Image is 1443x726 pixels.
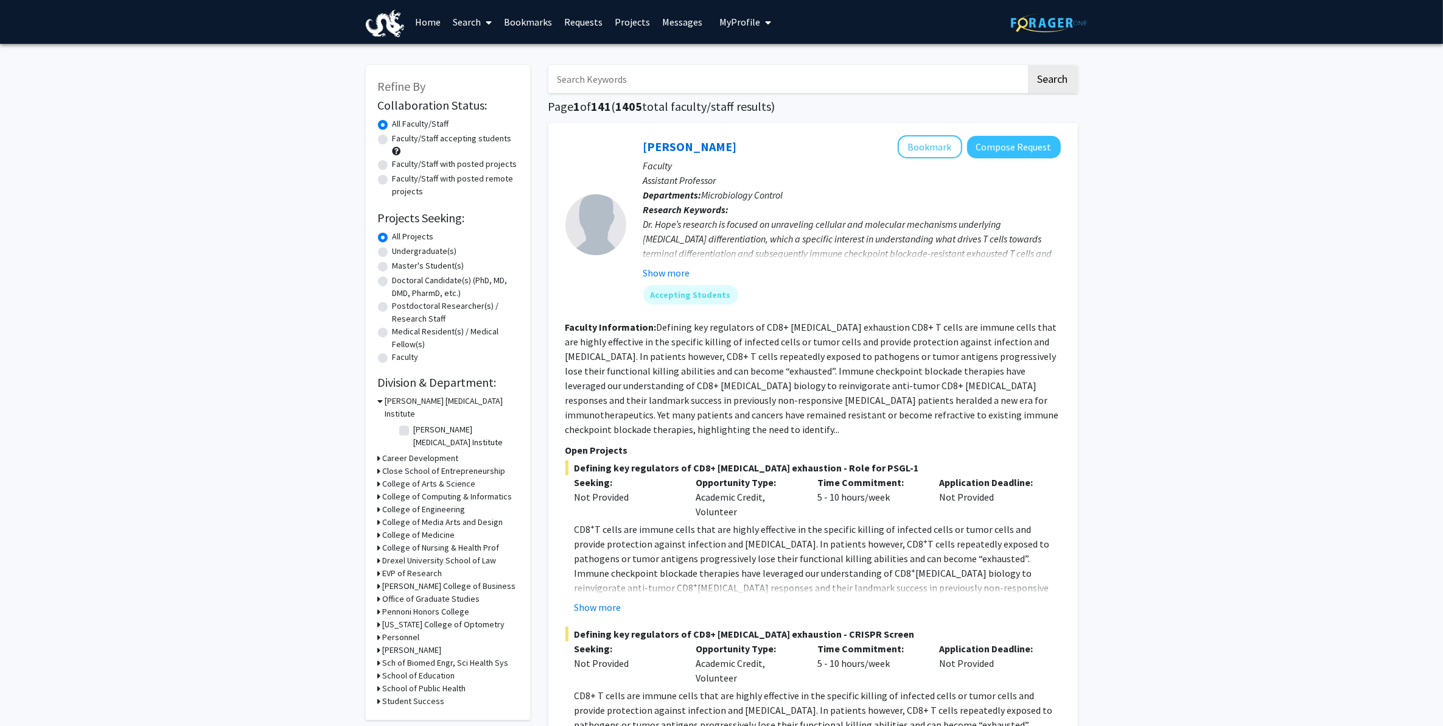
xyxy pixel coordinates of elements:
h3: Office of Graduate Studies [383,593,480,605]
p: Time Commitment: [817,641,921,656]
p: Application Deadline: [939,641,1043,656]
p: Application Deadline: [939,475,1043,490]
label: [PERSON_NAME] [MEDICAL_DATA] Institute [414,423,515,449]
p: CD8 T cells are immune cells that are highly effective in the specific killing of infected cells ... [575,522,1061,639]
a: Projects [609,1,656,43]
span: My Profile [719,16,760,28]
h3: EVP of Research [383,567,442,580]
h2: Projects Seeking: [378,211,518,225]
button: Show more [643,266,690,280]
h3: Drexel University School of Law [383,554,497,567]
a: Requests [558,1,609,43]
p: Open Projects [565,443,1061,457]
span: Defining key regulators of CD8+ [MEDICAL_DATA] exhaustion - Role for PSGL-1 [565,460,1061,475]
h3: [PERSON_NAME] College of Business [383,580,516,593]
p: Seeking: [575,641,678,656]
fg-read-more: Defining key regulators of CD8+ [MEDICAL_DATA] exhaustion CD8+ T cells are immune cells that are ... [565,321,1059,435]
label: Faculty [393,351,419,364]
mat-chip: Accepting Students [643,285,738,305]
label: All Projects [393,230,434,243]
h1: Page of ( total faculty/staff results) [548,99,1078,114]
h3: College of Engineering [383,503,466,516]
div: Not Provided [575,490,678,504]
div: Not Provided [930,641,1052,685]
h3: [PERSON_NAME] [MEDICAL_DATA] Institute [385,395,518,420]
h3: Sch of Biomed Engr, Sci Health Sys [383,657,509,669]
a: Search [447,1,498,43]
div: 5 - 10 hours/week [808,641,930,685]
label: All Faculty/Staff [393,118,449,130]
p: Time Commitment: [817,475,921,490]
h3: College of Media Arts and Design [383,516,503,529]
h3: College of Nursing & Health Prof [383,541,500,554]
span: Microbiology Control [702,189,783,201]
h3: [PERSON_NAME] [383,644,442,657]
h3: Pennoni Honors College [383,605,470,618]
a: Bookmarks [498,1,558,43]
h3: Personnel [383,631,420,644]
sup: + [924,537,928,546]
b: Research Keywords: [643,203,729,216]
b: Departments: [643,189,702,201]
img: Drexel University Logo [366,10,405,37]
h3: [US_STATE] College of Optometry [383,618,505,631]
h3: Student Success [383,695,445,708]
label: Faculty/Staff with posted remote projects [393,172,518,198]
h3: College of Medicine [383,529,455,541]
p: Opportunity Type: [696,475,799,490]
p: Assistant Professor [643,173,1061,188]
div: Not Provided [575,656,678,671]
div: 5 - 10 hours/week [808,475,930,519]
a: Home [409,1,447,43]
input: Search Keywords [548,65,1026,93]
a: [PERSON_NAME] [643,139,737,154]
div: Dr. Hope’s research is focused on unraveling cellular and molecular mechanisms underlying [MEDICA... [643,217,1061,305]
span: 141 [592,99,612,114]
label: Master's Student(s) [393,259,464,272]
button: Show more [575,600,621,615]
p: Faculty [643,158,1061,173]
div: Academic Credit, Volunteer [687,475,808,519]
span: Defining key regulators of CD8+ [MEDICAL_DATA] exhaustion - CRISPR Screen [565,627,1061,641]
sup: + [912,566,916,575]
a: Messages [656,1,708,43]
p: Seeking: [575,475,678,490]
h3: Career Development [383,452,459,465]
label: Medical Resident(s) / Medical Fellow(s) [393,325,518,351]
button: Add Jenna Hope to Bookmarks [898,135,962,158]
div: Academic Credit, Volunteer [687,641,808,685]
span: 1 [574,99,581,114]
label: Faculty/Staff with posted projects [393,158,517,171]
h3: College of Arts & Science [383,478,476,490]
h3: School of Public Health [383,682,466,695]
p: Opportunity Type: [696,641,799,656]
h2: Division & Department: [378,375,518,390]
label: Faculty/Staff accepting students [393,132,512,145]
label: Undergraduate(s) [393,245,457,258]
iframe: Chat [9,671,52,717]
img: ForagerOne Logo [1011,13,1087,32]
span: Refine By [378,79,426,94]
span: 1405 [616,99,643,114]
div: Not Provided [930,475,1052,519]
h3: School of Education [383,669,455,682]
label: Postdoctoral Researcher(s) / Research Staff [393,300,518,325]
sup: + [591,522,595,531]
label: Doctoral Candidate(s) (PhD, MD, DMD, PharmD, etc.) [393,274,518,300]
button: Compose Request to Jenna Hope [967,136,1061,158]
h3: College of Computing & Informatics [383,490,512,503]
h3: Close School of Entrepreneurship [383,465,506,478]
b: Faculty Information: [565,321,657,333]
button: Search [1028,65,1078,93]
h2: Collaboration Status: [378,98,518,113]
sup: + [694,580,698,590]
